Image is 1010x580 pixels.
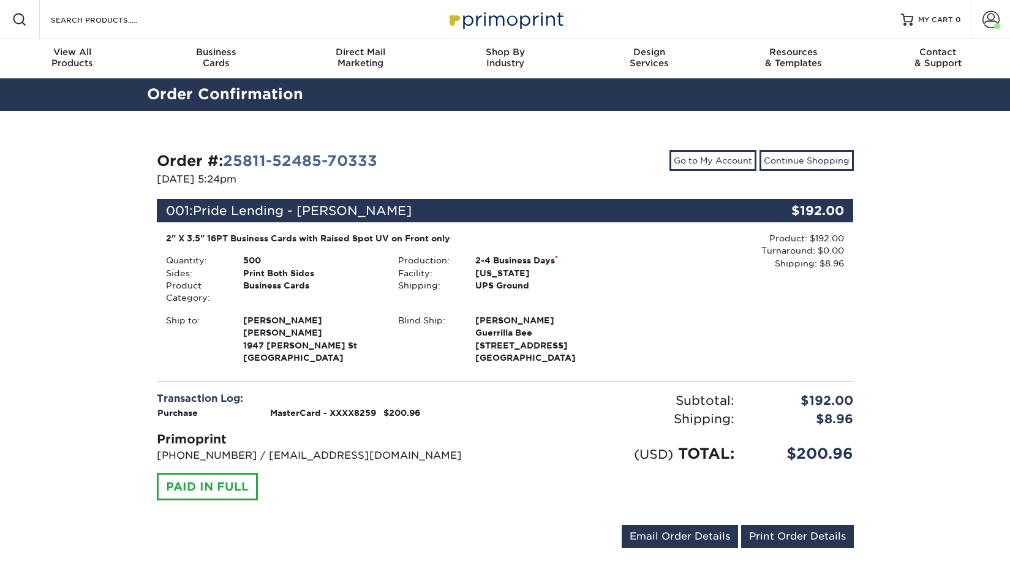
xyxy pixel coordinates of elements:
div: Services [577,47,722,69]
a: BusinessCards [145,39,289,78]
span: Resources [722,47,866,58]
span: TOTAL: [678,445,734,462]
a: Continue Shopping [759,150,854,171]
div: Industry [433,47,578,69]
strong: Purchase [157,408,198,418]
a: Email Order Details [622,525,738,548]
div: Sides: [157,267,234,279]
div: Product: $192.00 Turnaround: $0.00 Shipping: $8.96 [621,232,844,269]
div: Ship to: [157,314,234,364]
a: Print Order Details [741,525,854,548]
strong: [GEOGRAPHIC_DATA] [243,314,380,363]
span: Guerrilla Bee [475,326,612,339]
div: Subtotal: [505,391,744,410]
p: [DATE] 5:24pm [157,172,496,187]
div: Blind Ship: [389,314,466,364]
span: Pride Lending - [PERSON_NAME] [193,203,412,218]
div: Business Cards [234,279,389,304]
div: Production: [389,254,466,266]
span: Shop By [433,47,578,58]
div: $192.00 [744,391,863,410]
div: 2-4 Business Days [466,254,621,266]
div: Product Category: [157,279,234,304]
img: Primoprint [444,6,567,32]
strong: [GEOGRAPHIC_DATA] [475,314,612,363]
div: $8.96 [744,410,863,428]
div: Primoprint [157,430,496,448]
div: Shipping: [389,279,466,292]
div: PAID IN FULL [157,473,258,501]
div: & Templates [722,47,866,69]
div: 2" X 3.5" 16PT Business Cards with Raised Spot UV on Front only [166,232,612,244]
small: (USD) [634,446,673,462]
div: Marketing [288,47,433,69]
span: [PERSON_NAME] [243,314,380,326]
a: 25811-52485-70333 [223,152,377,170]
span: Contact [865,47,1010,58]
span: Direct Mail [288,47,433,58]
span: 1947 [PERSON_NAME] St [243,339,380,352]
strong: MasterCard - XXXX8259 [270,408,376,418]
h2: Order Confirmation [138,83,873,106]
strong: $200.96 [383,408,420,418]
div: Facility: [389,267,466,279]
div: $192.00 [737,199,854,222]
div: Cards [145,47,289,69]
p: [PHONE_NUMBER] / [EMAIL_ADDRESS][DOMAIN_NAME] [157,448,496,463]
span: Design [577,47,722,58]
span: MY CART [918,15,953,25]
strong: Order #: [157,152,377,170]
a: Contact& Support [865,39,1010,78]
div: & Support [865,47,1010,69]
a: Resources& Templates [722,39,866,78]
div: 500 [234,254,389,266]
div: UPS Ground [466,279,621,292]
div: Print Both Sides [234,267,389,279]
span: Business [145,47,289,58]
div: [US_STATE] [466,267,621,279]
div: Transaction Log: [157,391,496,406]
a: Direct MailMarketing [288,39,433,78]
span: [PERSON_NAME] [475,314,612,326]
input: SEARCH PRODUCTS..... [50,12,169,27]
a: Go to My Account [669,150,756,171]
span: 0 [955,15,961,24]
span: [PERSON_NAME] [243,326,380,339]
div: 001: [157,199,737,222]
a: DesignServices [577,39,722,78]
div: Shipping: [505,410,744,428]
span: [STREET_ADDRESS] [475,339,612,352]
div: Quantity: [157,254,234,266]
div: $200.96 [744,443,863,465]
a: Shop ByIndustry [433,39,578,78]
